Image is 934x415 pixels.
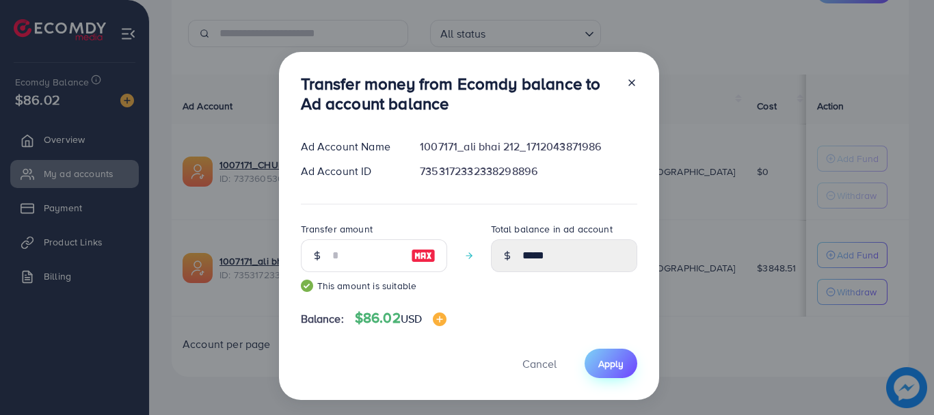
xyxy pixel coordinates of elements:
[301,74,615,113] h3: Transfer money from Ecomdy balance to Ad account balance
[301,280,313,292] img: guide
[522,356,557,371] span: Cancel
[290,163,410,179] div: Ad Account ID
[409,163,648,179] div: 7353172332338298896
[585,349,637,378] button: Apply
[290,139,410,155] div: Ad Account Name
[409,139,648,155] div: 1007171_ali bhai 212_1712043871986
[301,279,447,293] small: This amount is suitable
[505,349,574,378] button: Cancel
[301,311,344,327] span: Balance:
[598,357,624,371] span: Apply
[401,311,422,326] span: USD
[411,247,436,264] img: image
[301,222,373,236] label: Transfer amount
[491,222,613,236] label: Total balance in ad account
[355,310,446,327] h4: $86.02
[433,312,446,326] img: image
